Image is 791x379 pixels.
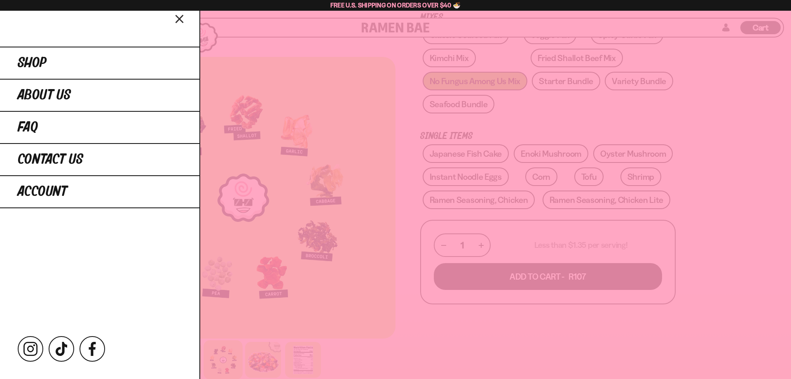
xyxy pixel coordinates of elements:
[18,184,67,199] span: Account
[330,1,461,9] span: Free U.S. Shipping on Orders over $40 🍜
[173,11,187,26] button: Close menu
[18,88,71,103] span: About Us
[18,56,47,71] span: Shop
[18,152,83,167] span: Contact Us
[18,120,38,135] span: FAQ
